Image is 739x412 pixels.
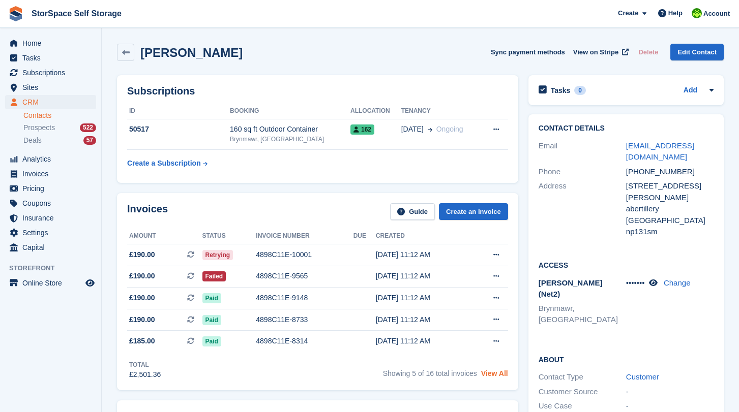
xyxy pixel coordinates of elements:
[127,124,230,135] div: 50517
[539,260,714,270] h2: Access
[129,360,161,369] div: Total
[539,371,626,383] div: Contact Type
[23,135,96,146] a: Deals 57
[129,369,161,380] div: £2,501.36
[202,293,221,303] span: Paid
[22,211,83,225] span: Insurance
[202,250,233,260] span: Retrying
[5,80,96,94] a: menu
[5,181,96,196] a: menu
[551,86,571,95] h2: Tasks
[127,103,230,119] th: ID
[436,125,463,133] span: Ongoing
[256,314,353,325] div: 4898C11E-8733
[626,278,645,287] span: •••••••
[626,372,659,381] a: Customer
[626,400,714,412] div: -
[539,166,626,178] div: Phone
[22,80,83,94] span: Sites
[23,111,96,120] a: Contacts
[127,85,508,97] h2: Subscriptions
[129,293,155,303] span: £190.00
[23,136,42,145] span: Deals
[127,154,208,173] a: Create a Subscription
[127,228,202,244] th: Amount
[539,124,714,133] h2: Contact Details
[129,314,155,325] span: £190.00
[569,44,631,60] a: View on Stripe
[129,249,155,260] span: £190.00
[5,276,96,290] a: menu
[22,95,83,109] span: CRM
[350,103,401,119] th: Allocation
[573,47,618,57] span: View on Stripe
[256,228,353,244] th: Invoice number
[376,336,471,346] div: [DATE] 11:12 AM
[84,277,96,289] a: Preview store
[9,263,101,273] span: Storefront
[5,211,96,225] a: menu
[256,271,353,281] div: 4898C11E-9565
[626,166,714,178] div: [PHONE_NUMBER]
[5,152,96,166] a: menu
[626,203,714,215] div: abertillery
[22,51,83,65] span: Tasks
[5,51,96,65] a: menu
[22,226,83,240] span: Settings
[230,124,350,135] div: 160 sq ft Outdoor Container
[27,5,126,22] a: StorSpace Self Storage
[401,124,424,135] span: [DATE]
[5,95,96,109] a: menu
[618,8,638,18] span: Create
[230,103,350,119] th: Booking
[5,226,96,240] a: menu
[22,36,83,50] span: Home
[670,44,724,60] a: Edit Contact
[256,293,353,303] div: 4898C11E-9148
[5,36,96,50] a: menu
[230,135,350,144] div: Brynmawr, [GEOGRAPHIC_DATA]
[439,203,508,220] a: Create an Invoice
[127,158,201,169] div: Create a Subscription
[350,124,374,135] span: 162
[684,85,697,97] a: Add
[22,152,83,166] span: Analytics
[491,44,565,60] button: Sync payment methods
[626,386,714,398] div: -
[202,271,226,281] span: Failed
[22,240,83,255] span: Capital
[539,278,603,299] span: [PERSON_NAME] (Net2)
[22,181,83,196] span: Pricing
[539,354,714,364] h2: About
[376,293,471,303] div: [DATE] 11:12 AM
[22,167,83,181] span: Invoices
[539,386,626,398] div: Customer Source
[129,271,155,281] span: £190.00
[202,228,256,244] th: Status
[5,66,96,80] a: menu
[80,123,96,132] div: 522
[626,226,714,238] div: np131sm
[22,276,83,290] span: Online Store
[668,8,683,18] span: Help
[664,278,691,287] a: Change
[539,140,626,163] div: Email
[202,336,221,346] span: Paid
[539,400,626,412] div: Use Case
[256,336,353,346] div: 4898C11E-8314
[22,196,83,210] span: Coupons
[127,203,168,220] h2: Invoices
[202,315,221,325] span: Paid
[5,167,96,181] a: menu
[376,249,471,260] div: [DATE] 11:12 AM
[23,122,96,133] a: Prospects 522
[383,369,477,377] span: Showing 5 of 16 total invoices
[23,123,55,133] span: Prospects
[626,141,694,162] a: [EMAIL_ADDRESS][DOMAIN_NAME]
[703,9,730,19] span: Account
[539,303,626,326] li: Brynmawr, [GEOGRAPHIC_DATA]
[83,136,96,145] div: 57
[626,215,714,227] div: [GEOGRAPHIC_DATA]
[140,46,243,59] h2: [PERSON_NAME]
[353,228,376,244] th: Due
